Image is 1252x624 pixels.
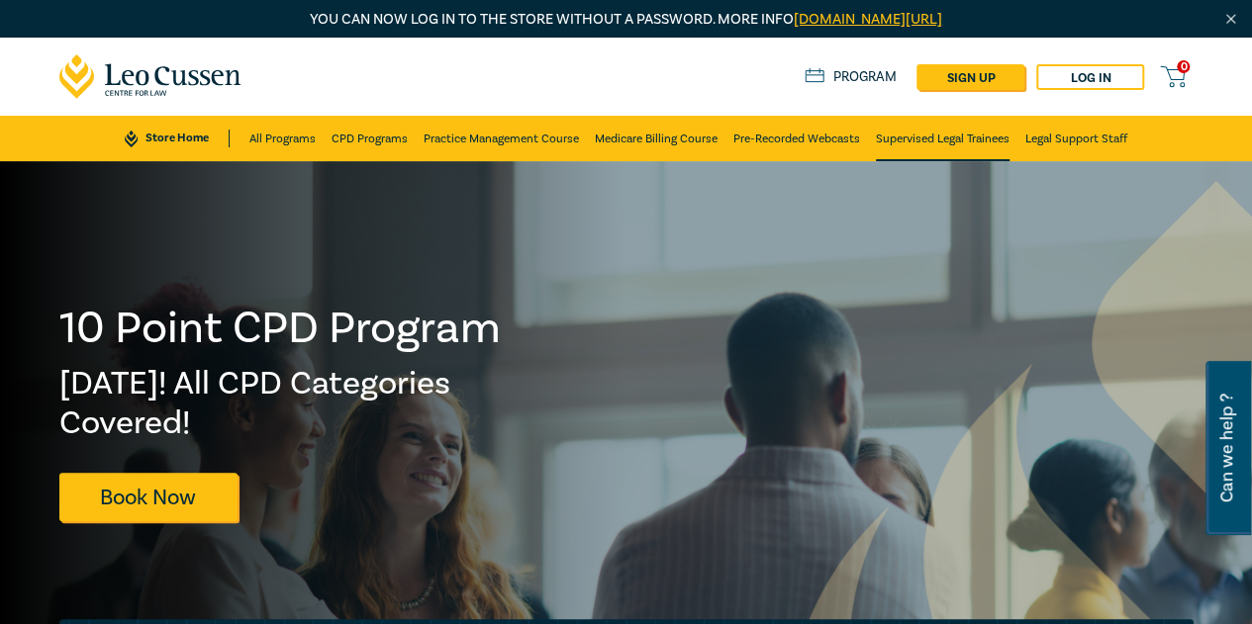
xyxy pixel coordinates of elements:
a: Log in [1036,64,1144,90]
a: CPD Programs [332,116,408,161]
a: Store Home [125,130,229,147]
span: 0 [1177,60,1190,73]
a: Practice Management Course [424,116,579,161]
span: Can we help ? [1217,373,1236,523]
img: Close [1222,11,1239,28]
a: Book Now [59,473,238,521]
p: You can now log in to the store without a password. More info [59,9,1194,31]
a: sign up [916,64,1024,90]
a: All Programs [249,116,316,161]
h2: [DATE]! All CPD Categories Covered! [59,364,503,443]
a: [DOMAIN_NAME][URL] [794,10,942,29]
a: Medicare Billing Course [595,116,718,161]
h1: 10 Point CPD Program [59,303,503,354]
a: Supervised Legal Trainees [876,116,1010,161]
a: Program [805,68,897,86]
a: Pre-Recorded Webcasts [733,116,860,161]
a: Legal Support Staff [1025,116,1127,161]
